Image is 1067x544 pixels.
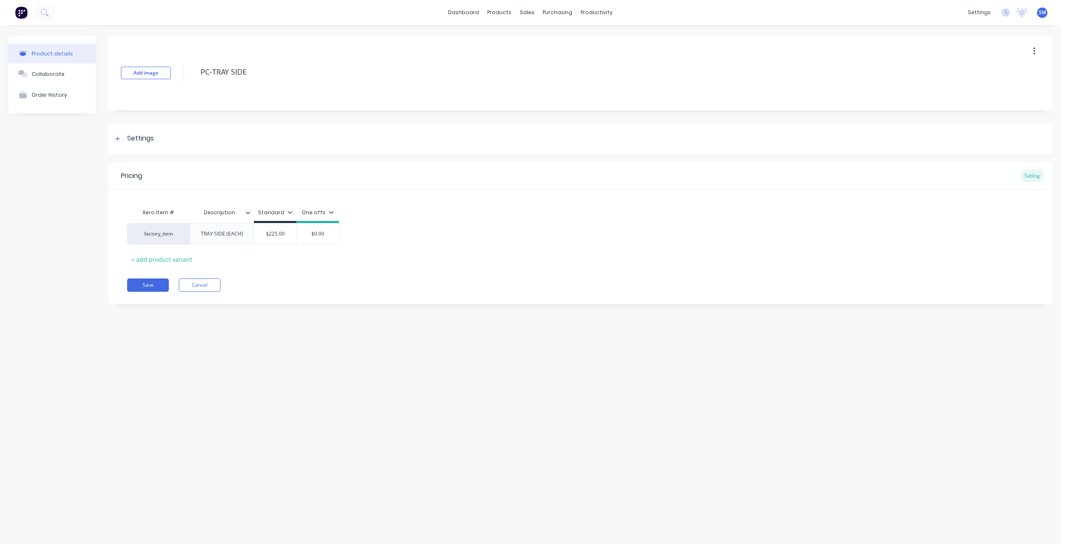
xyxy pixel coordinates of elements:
div: Pricing [121,171,142,181]
button: Add image [121,67,171,79]
span: SM [1039,9,1046,16]
div: Description [190,204,254,221]
div: TRAY SIDE (EACH) [194,228,250,239]
div: One offs [302,209,334,216]
button: Product details [8,44,96,63]
button: Order History [8,84,96,105]
div: Standard [258,209,293,216]
div: Product details [32,50,73,57]
a: dashboard [444,6,483,19]
div: productivity [576,6,617,19]
div: Collaborate [32,71,65,77]
div: Settings [127,133,154,144]
button: Save [127,278,169,292]
div: purchasing [539,6,576,19]
div: Xero Item # [127,204,190,221]
div: factory_item [135,230,181,238]
div: Order History [32,92,67,98]
textarea: PC-TRAY SIDE [196,62,932,82]
div: Description [190,202,249,223]
div: sales [516,6,539,19]
div: factory_itemTRAY SIDE (EACH)$225.00$0.00 [127,223,339,245]
div: + add product variant [127,253,196,266]
div: settings [964,6,995,19]
div: $0.00 [297,223,338,244]
div: $225.00 [254,223,296,244]
button: Cancel [179,278,220,292]
div: products [483,6,516,19]
button: Collaborate [8,63,96,84]
div: Selling [1020,170,1044,182]
img: Factory [15,6,28,19]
